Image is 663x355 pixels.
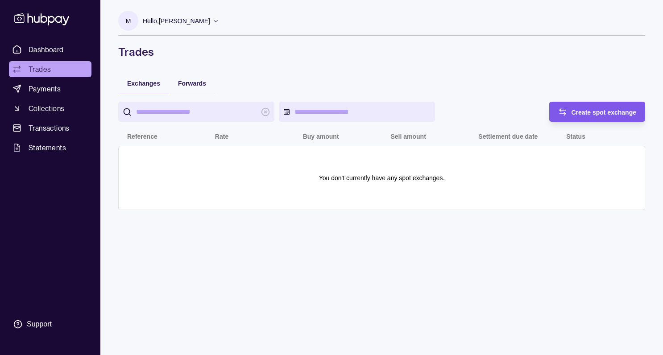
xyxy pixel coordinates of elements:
[319,173,445,183] p: You don't currently have any spot exchanges.
[127,80,160,87] span: Exchanges
[215,133,228,140] p: Rate
[29,123,70,133] span: Transactions
[9,41,91,58] a: Dashboard
[126,16,131,26] p: M
[9,120,91,136] a: Transactions
[29,142,66,153] span: Statements
[9,315,91,334] a: Support
[127,133,157,140] p: Reference
[549,102,646,122] button: Create spot exchange
[29,44,64,55] span: Dashboard
[29,103,64,114] span: Collections
[572,109,637,116] span: Create spot exchange
[566,133,585,140] p: Status
[303,133,339,140] p: Buy amount
[390,133,426,140] p: Sell amount
[29,83,61,94] span: Payments
[27,319,52,329] div: Support
[178,80,206,87] span: Forwards
[9,140,91,156] a: Statements
[9,61,91,77] a: Trades
[29,64,51,74] span: Trades
[478,133,538,140] p: Settlement due date
[9,81,91,97] a: Payments
[118,45,645,59] h1: Trades
[136,102,257,122] input: search
[9,100,91,116] a: Collections
[143,16,210,26] p: Hello, [PERSON_NAME]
